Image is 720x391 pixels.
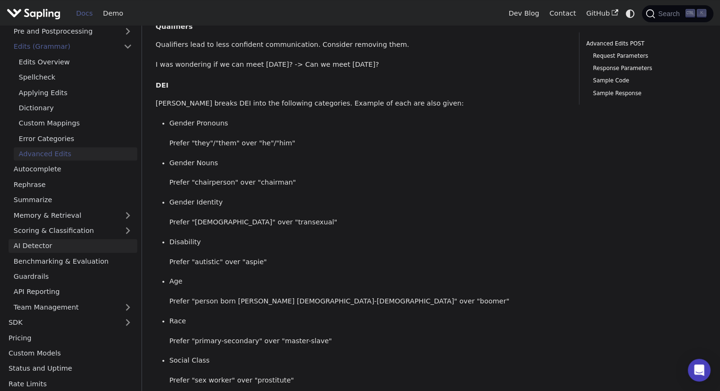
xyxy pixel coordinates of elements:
[655,10,685,18] span: Search
[169,118,566,129] p: Gender Pronouns
[9,254,137,268] a: Benchmarking & Evaluation
[118,316,137,329] button: Expand sidebar category 'SDK'
[9,224,137,238] a: Scoring & Classification
[623,7,637,20] button: Switch between dark and light mode (currently system mode)
[688,359,711,382] div: Open Intercom Messenger
[9,300,137,314] a: Team Management
[3,377,137,391] a: Rate Limits
[14,86,137,99] a: Applying Edits
[9,40,137,53] a: Edits (Grammar)
[169,217,566,228] p: Prefer "[DEMOGRAPHIC_DATA]" over "transexual"
[169,316,566,327] p: Race
[9,162,137,176] a: Autocomplete
[156,59,565,71] p: I was wondering if we can meet [DATE]? -> Can we meet [DATE]?
[156,98,565,109] p: [PERSON_NAME] breaks DEI into the following categories. Example of each are also given:
[169,355,566,366] p: Social Class
[169,197,566,208] p: Gender Identity
[9,193,137,207] a: Summarize
[14,116,137,130] a: Custom Mappings
[169,177,566,188] p: Prefer "chairperson" over "chairman"
[9,178,137,191] a: Rephrase
[642,5,713,22] button: Search (Ctrl+K)
[169,257,566,268] p: Prefer "autistic" over "aspie"
[586,39,703,48] a: Advanced Edits POST
[593,76,700,85] a: Sample Code
[156,39,565,51] p: Qualifiers lead to less confident communication. Consider removing them.
[593,52,700,61] a: Request Parameters
[156,22,565,31] h4: Qualifiers
[169,276,566,287] p: Age
[98,6,128,21] a: Demo
[156,81,565,89] h4: DEI
[593,64,700,73] a: Response Parameters
[9,285,137,299] a: API Reporting
[169,296,566,307] p: Prefer "person born [PERSON_NAME] [DEMOGRAPHIC_DATA]-[DEMOGRAPHIC_DATA]" over "boomer"
[169,375,566,386] p: Prefer "sex worker" over "prostitute"
[593,89,700,98] a: Sample Response
[71,6,98,21] a: Docs
[14,71,137,84] a: Spellcheck
[3,347,137,360] a: Custom Models
[9,239,137,253] a: AI Detector
[14,132,137,145] a: Error Categories
[3,331,137,345] a: Pricing
[3,362,137,375] a: Status and Uptime
[503,6,544,21] a: Dev Blog
[7,7,61,20] img: Sapling.ai
[169,336,566,347] p: Prefer "primary-secondary" over "master-slave"
[3,316,118,329] a: SDK
[14,147,137,161] a: Advanced Edits
[169,237,566,248] p: Disability
[7,7,64,20] a: Sapling.ai
[169,158,566,169] p: Gender Nouns
[9,208,137,222] a: Memory & Retrieval
[9,25,137,38] a: Pre and Postprocessing
[544,6,581,21] a: Contact
[14,101,137,115] a: Dictionary
[9,270,137,284] a: Guardrails
[697,9,706,18] kbd: K
[14,55,137,69] a: Edits Overview
[581,6,623,21] a: GitHub
[169,138,566,149] p: Prefer "they"/"them" over "he"/"him"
